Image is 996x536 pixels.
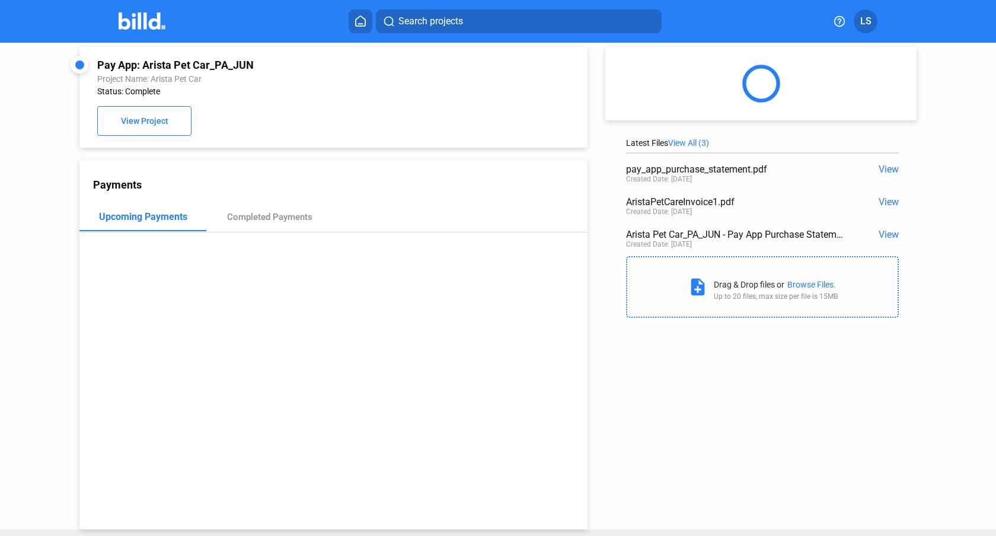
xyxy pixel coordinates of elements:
[626,175,692,183] div: Created Date: [DATE]
[97,59,475,71] div: Pay App: Arista Pet Car_PA_JUN
[626,229,844,240] div: Arista Pet Car_PA_JUN - Pay App Purchase Statement.pdf
[626,208,692,216] div: Created Date: [DATE]
[879,229,899,240] span: View
[97,74,475,84] div: Project Name: Arista Pet Car
[626,164,844,175] div: pay_app_purchase_statement.pdf
[688,277,708,297] mat-icon: note_add
[626,240,692,248] div: Created Date: [DATE]
[376,9,662,33] button: Search projects
[119,12,165,30] img: Billd Company Logo
[99,211,187,222] div: Upcoming Payments
[860,14,871,28] span: LS
[398,14,463,28] span: Search projects
[227,212,312,222] div: Completed Payments
[97,87,475,96] div: Status: Complete
[121,117,168,126] span: View Project
[714,292,838,301] div: Up to 20 files, max size per file is 15MB
[93,178,588,191] div: Payments
[714,280,784,289] div: Drag & Drop files or
[626,196,844,208] div: AristaPetCareInvoice1.pdf
[879,164,899,175] span: View
[668,138,709,148] span: View All (3)
[879,196,899,208] span: View
[626,138,899,148] div: Latest Files
[97,106,191,136] button: View Project
[787,280,836,289] div: Browse Files.
[854,9,877,33] button: LS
